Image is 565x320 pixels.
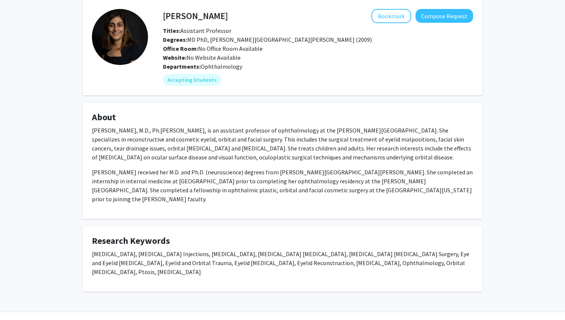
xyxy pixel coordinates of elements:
h4: About [92,112,473,123]
span: No Office Room Available [163,45,263,52]
mat-chip: Accepting Students [163,74,221,86]
b: Departments: [163,63,201,70]
span: Assistant Professor [163,27,231,34]
b: Titles: [163,27,180,34]
p: [MEDICAL_DATA], [MEDICAL_DATA] Injections, [MEDICAL_DATA], [MEDICAL_DATA] [MEDICAL_DATA], [MEDICA... [92,249,473,276]
span: MD PhD, [PERSON_NAME][GEOGRAPHIC_DATA][PERSON_NAME] (2009) [163,36,372,43]
span: Ophthalmology [201,63,242,70]
h4: [PERSON_NAME] [163,9,228,23]
p: [PERSON_NAME], M.D., Ph.[PERSON_NAME], is an assistant professor of ophthalmology at the [PERSON_... [92,126,473,162]
b: Office Room: [163,45,198,52]
span: No Website Available [163,54,241,61]
p: [PERSON_NAME] received her M.D. and Ph.D. (neuroscience) degrees from [PERSON_NAME][GEOGRAPHIC_DA... [92,168,473,204]
b: Degrees: [163,36,187,43]
iframe: Chat [6,286,32,314]
img: Profile Picture [92,9,148,65]
h4: Research Keywords [92,236,473,246]
button: Add Fatemeh Rajaii to Bookmarks [371,9,411,23]
b: Website: [163,54,186,61]
button: Compose Request to Fatemeh Rajaii [416,9,473,23]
